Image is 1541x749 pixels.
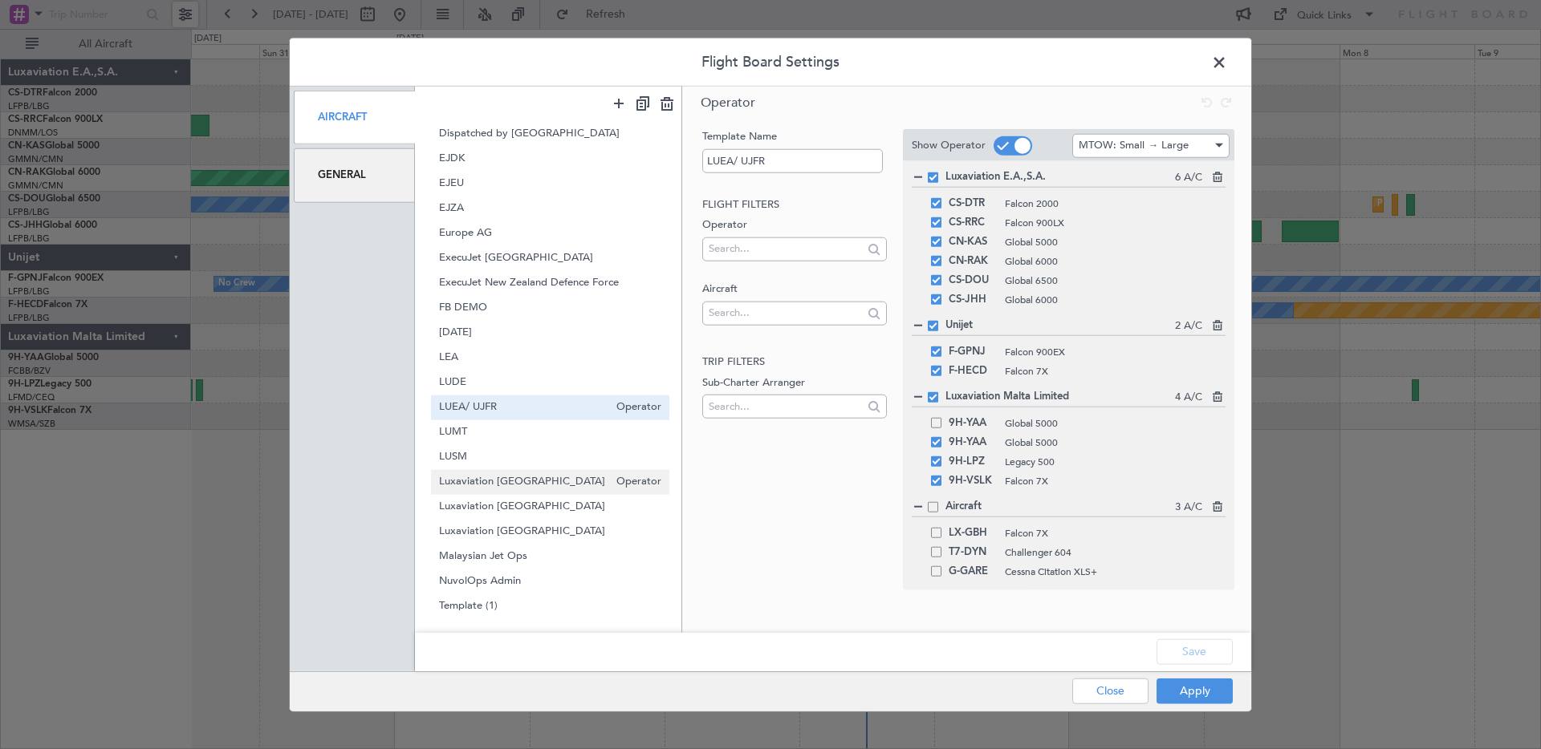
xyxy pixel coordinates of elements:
span: Global 6500 [1005,273,1226,288]
input: Search... [709,301,862,325]
span: [DATE] [439,324,662,341]
span: Luxaviation [GEOGRAPHIC_DATA] [439,498,662,515]
span: Global 6000 [1005,293,1226,307]
span: Falcon 2000 [1005,196,1226,211]
span: Luxaviation E.A.,S.A. [945,169,1175,185]
span: CS-RRC [949,213,997,233]
label: Operator [702,217,886,233]
span: CS-DTR [949,194,997,213]
span: Malaysian Jet Ops [439,548,662,565]
button: Close [1072,678,1149,703]
span: LUSM [439,448,662,465]
span: LUDE [439,374,662,391]
span: Falcon 7X [1005,474,1226,488]
span: Aircraft [945,499,1175,515]
label: Show Operator [912,137,986,153]
span: Global 5000 [1005,435,1226,450]
span: NuvolOps Admin [439,573,662,589]
span: Challenger 604 [1005,545,1210,560]
span: Operator [608,399,661,415]
span: EJEU [439,175,662,192]
span: EJZA [439,200,662,217]
h2: Flight filters [702,196,886,213]
label: Sub-Charter Arranger [702,374,886,391]
span: Global 6000 [1005,254,1226,269]
span: LUMT [439,423,662,440]
span: F-GPNJ [949,342,997,362]
span: EJDK [439,150,662,167]
span: Falcon 7X [1005,526,1210,540]
span: 6 A/C [1175,170,1202,186]
span: 3 A/C [1175,500,1202,516]
span: CS-DOU [949,271,997,290]
span: 9H-LPZ [949,452,997,472]
span: CS-JHH [949,290,997,310]
span: 9H-YAA [949,414,997,433]
span: ExecuJet [GEOGRAPHIC_DATA] [439,249,662,266]
header: Flight Board Settings [290,38,1251,87]
label: Template Name [702,129,886,145]
span: Luxaviation [GEOGRAPHIC_DATA] [439,473,609,490]
span: T7-DYN [949,543,997,562]
span: Falcon 900EX [1005,345,1226,359]
span: Global 5000 [1005,235,1226,249]
span: Dispatched by [GEOGRAPHIC_DATA] [439,125,662,142]
span: LX-GBH [949,524,997,543]
span: ExecuJet New Zealand Defence Force [439,274,662,291]
span: MTOW: Small → Large [1079,138,1189,152]
span: Falcon 7X [1005,364,1226,379]
span: Global 5000 [1005,416,1226,431]
span: G-GARE [949,562,997,581]
span: LEA [439,349,662,366]
span: F-HECD [949,362,997,381]
span: 9H-YAA [949,433,997,452]
span: LUEA/ UJFR [439,399,609,415]
span: Legacy 500 [1005,455,1226,469]
span: 9H-VSLK [949,472,997,491]
label: Aircraft [702,281,886,298]
span: Luxaviation [GEOGRAPHIC_DATA] [439,523,662,540]
span: Unijet [945,318,1175,334]
h2: Trip filters [702,354,886,370]
span: Cessna Citation XLS+ [1005,565,1210,579]
span: Luxaviation Malta Limited [945,389,1175,405]
span: Falcon 900LX [1005,216,1226,230]
input: Search... [709,237,862,261]
span: Operator [701,94,755,111]
input: Search... [709,394,862,418]
span: CN-RAK [949,252,997,271]
span: Template (1) [439,597,662,614]
span: Operator [608,473,661,490]
span: Europe AG [439,225,662,241]
div: General [294,148,415,202]
div: Aircraft [294,91,415,144]
span: 4 A/C [1175,390,1202,406]
span: CN-KAS [949,233,997,252]
button: Apply [1157,678,1233,703]
span: 2 A/C [1175,318,1202,334]
span: FB DEMO [439,299,662,316]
